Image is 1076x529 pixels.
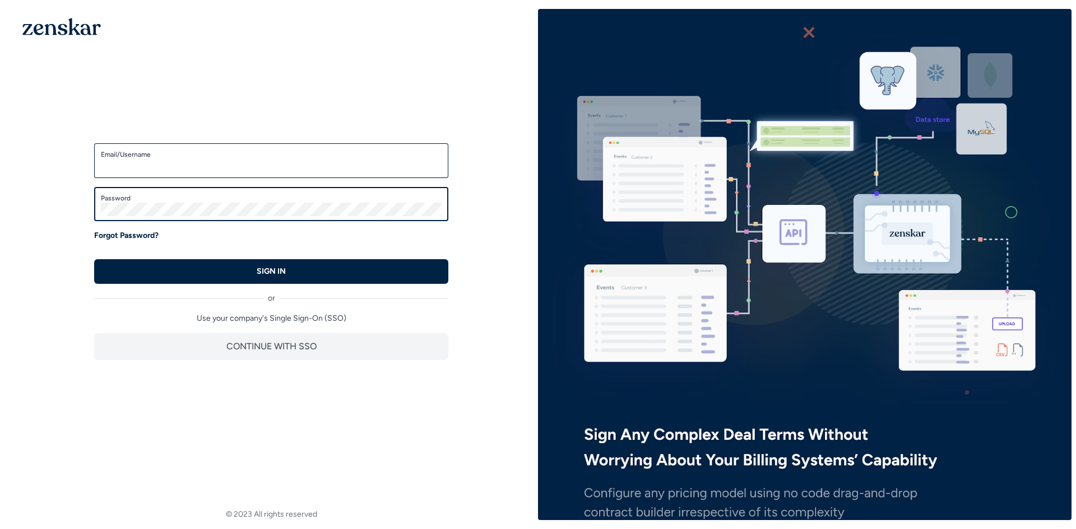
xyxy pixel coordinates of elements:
[101,194,442,203] label: Password
[94,259,448,284] button: SIGN IN
[94,284,448,304] div: or
[4,509,538,520] footer: © 2023 All rights reserved
[101,150,442,159] label: Email/Username
[94,313,448,324] p: Use your company's Single Sign-On (SSO)
[257,266,286,277] p: SIGN IN
[94,333,448,360] button: CONTINUE WITH SSO
[22,18,101,35] img: 1OGAJ2xQqyY4LXKgY66KYq0eOWRCkrZdAb3gUhuVAqdWPZE9SRJmCz+oDMSn4zDLXe31Ii730ItAGKgCKgCCgCikA4Av8PJUP...
[94,230,159,241] a: Forgot Password?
